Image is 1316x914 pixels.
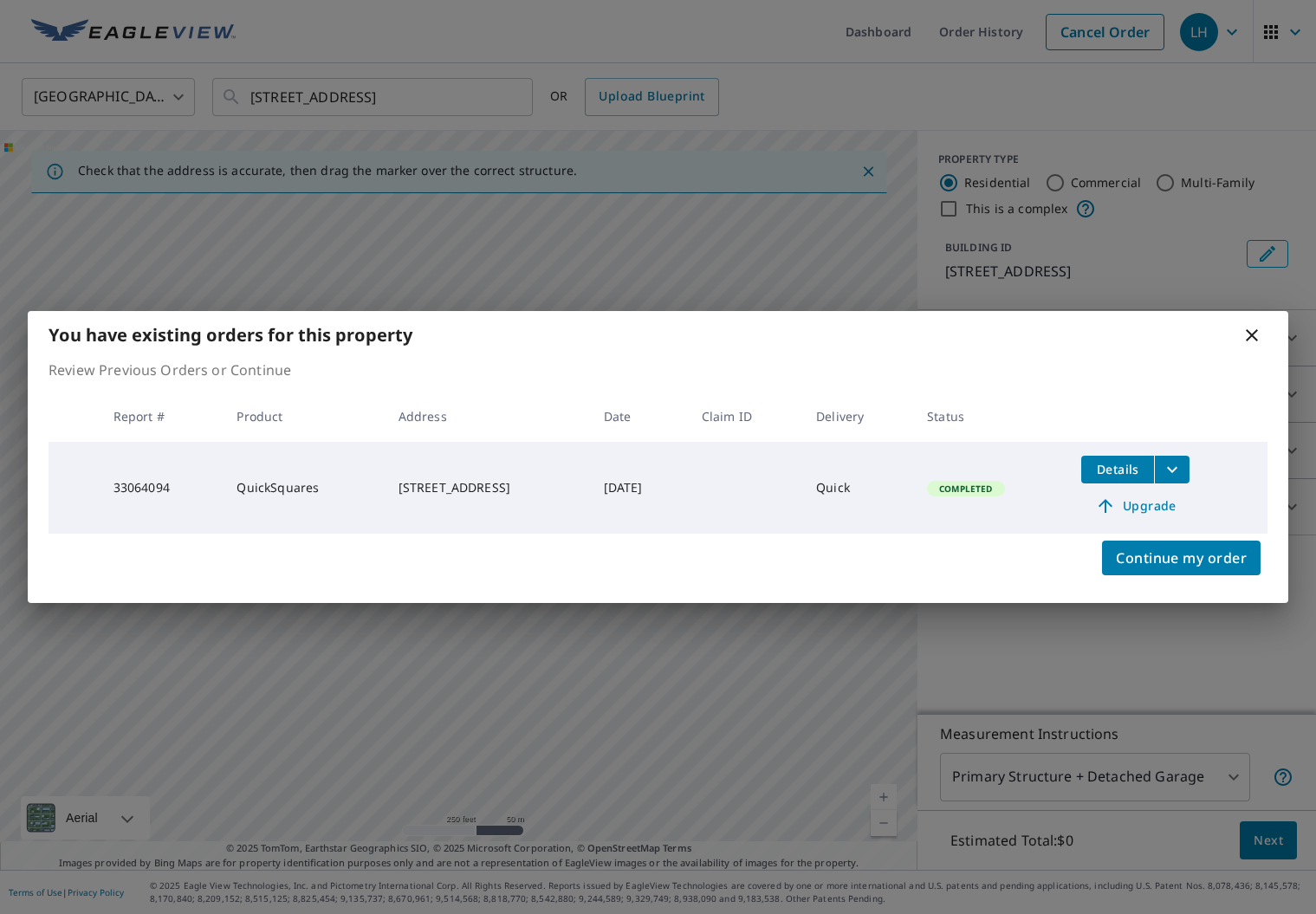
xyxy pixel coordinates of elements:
th: Report # [100,391,224,442]
button: filesDropdownBtn-33064094 [1154,456,1190,483]
div: [STREET_ADDRESS] [399,479,576,496]
a: Upgrade [1081,492,1190,520]
th: Address [385,391,590,442]
button: Continue my order [1102,541,1261,575]
span: Continue my order [1116,546,1247,570]
button: detailsBtn-33064094 [1081,456,1154,483]
th: Claim ID [688,391,802,442]
span: Upgrade [1092,496,1179,516]
span: Details [1092,461,1144,477]
p: Review Previous Orders or Continue [49,360,1267,380]
td: Quick [802,442,913,534]
th: Product [223,391,384,442]
td: 33064094 [100,442,224,534]
td: QuickSquares [223,442,384,534]
td: [DATE] [590,442,688,534]
th: Date [590,391,688,442]
b: You have existing orders for this property [49,323,412,347]
th: Delivery [802,391,913,442]
th: Status [913,391,1067,442]
span: Completed [929,483,1002,495]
